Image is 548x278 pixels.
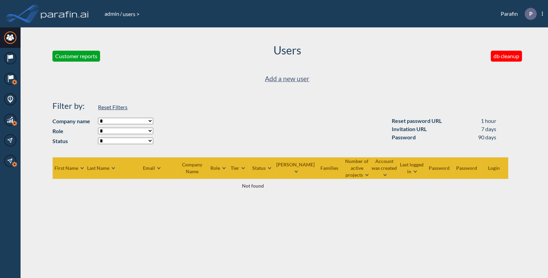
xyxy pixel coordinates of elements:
[128,157,176,179] th: Email
[371,157,399,179] th: Account was created
[478,133,496,141] div: 90 days
[52,117,95,125] strong: Company name
[392,125,427,133] div: Invitation URL
[52,101,95,111] h4: Filter by:
[265,73,309,85] a: Add a new user
[104,10,120,17] a: admin
[529,11,532,17] p: P
[52,127,95,135] strong: Role
[52,51,100,62] button: Customer reports
[273,44,301,57] h2: Users
[104,10,122,18] li: /
[316,157,344,179] th: Families
[122,11,140,17] span: users >
[228,157,248,179] th: Tier
[453,157,481,179] th: Password
[392,117,442,125] div: Reset password URL
[344,157,371,179] th: Number of active projects
[426,157,453,179] th: Password
[248,157,276,179] th: Status
[176,157,209,179] th: Company Name
[52,157,87,179] th: First Name
[98,104,127,110] span: Reset Filters
[481,157,508,179] th: Login
[209,157,228,179] th: Role
[399,157,426,179] th: Last logged in
[276,157,316,179] th: [PERSON_NAME]
[52,137,95,145] strong: Status
[481,125,496,133] div: 7 days
[481,117,496,125] div: 1 hour
[39,7,90,21] img: logo
[87,157,128,179] th: Last Name
[490,8,543,20] div: Parafin
[491,51,522,62] button: db cleanup
[52,179,453,192] td: Not found
[392,133,416,141] div: Password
